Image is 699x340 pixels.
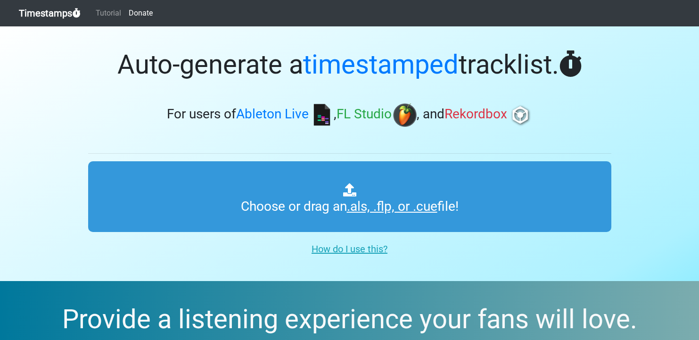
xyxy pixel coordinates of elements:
[236,107,309,122] span: Ableton Live
[393,103,417,127] img: fl.png
[88,49,611,81] h1: Auto-generate a tracklist.
[92,4,125,23] a: Tutorial
[444,107,507,122] span: Rekordbox
[509,103,532,127] img: rb.png
[23,304,676,335] h2: Provide a listening experience your fans will love.
[337,107,392,122] span: FL Studio
[125,4,156,23] a: Donate
[88,103,611,127] h3: For users of , , and
[310,103,334,127] img: ableton.png
[19,4,81,23] a: Timestamps
[312,243,387,255] u: How do I use this?
[303,49,459,80] span: timestamped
